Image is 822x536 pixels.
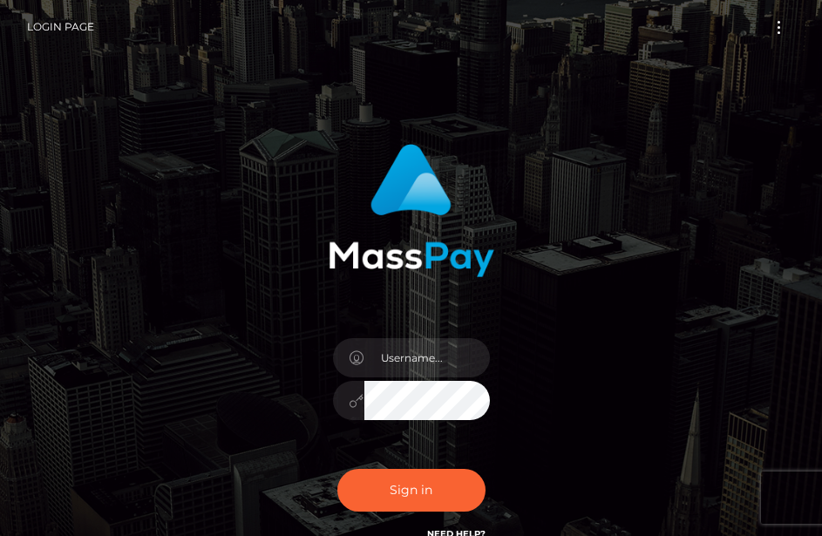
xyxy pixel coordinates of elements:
input: Username... [364,338,490,377]
button: Toggle navigation [763,16,795,39]
img: MassPay Login [329,144,494,277]
a: Login Page [27,9,94,45]
button: Sign in [337,469,486,512]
